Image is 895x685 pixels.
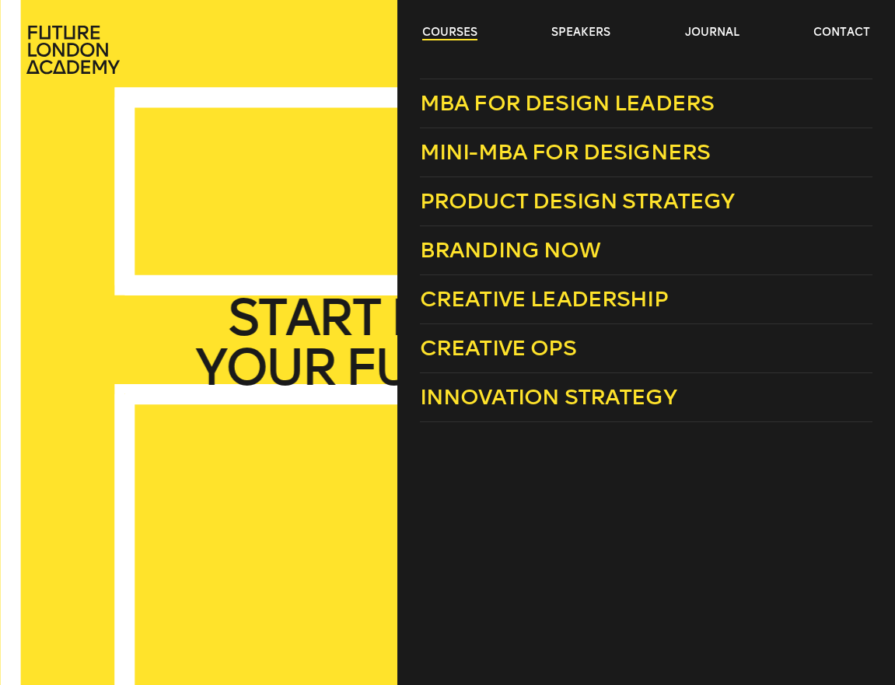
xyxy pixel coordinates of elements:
span: Innovation Strategy [420,384,676,410]
span: Mini-MBA for Designers [420,139,711,165]
a: Innovation Strategy [420,373,872,422]
span: MBA for Design Leaders [420,90,715,116]
a: Mini-MBA for Designers [420,128,872,177]
a: speakers [551,25,610,40]
a: Product Design Strategy [420,177,872,226]
a: Branding Now [420,226,872,275]
span: Product Design Strategy [420,188,735,214]
a: Creative Leadership [420,275,872,324]
span: Branding Now [420,237,600,263]
a: Creative Ops [420,324,872,373]
a: MBA for Design Leaders [420,79,872,128]
a: journal [685,25,739,40]
span: Creative Ops [420,335,576,361]
a: courses [422,25,477,40]
a: contact [813,25,870,40]
span: Creative Leadership [420,286,668,312]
